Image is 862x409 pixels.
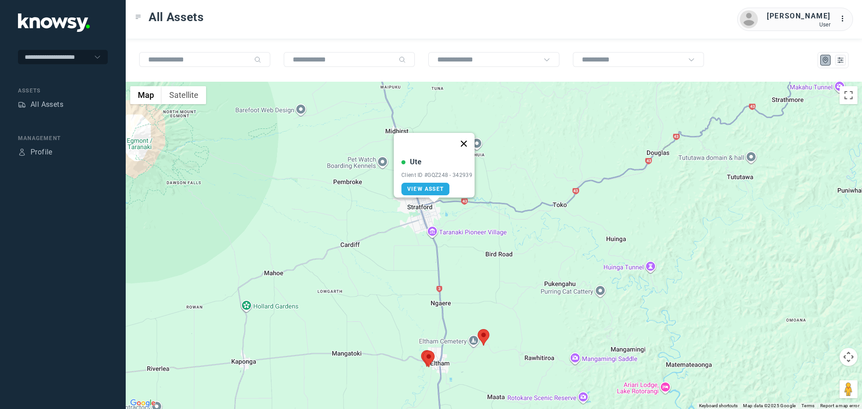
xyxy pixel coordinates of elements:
div: [PERSON_NAME] [767,11,831,22]
div: Map [822,56,830,64]
button: Drag Pegman onto the map to open Street View [840,380,858,398]
div: Search [399,56,406,63]
div: Profile [18,148,26,156]
a: ProfileProfile [18,147,53,158]
span: All Assets [149,9,204,25]
div: Ute [410,157,422,167]
a: AssetsAll Assets [18,99,63,110]
tspan: ... [840,15,849,22]
img: avatar.png [740,10,758,28]
button: Toggle fullscreen view [840,86,858,104]
a: Report a map error [820,403,859,408]
div: : [840,13,850,24]
button: Close [453,133,475,154]
a: View Asset [401,183,449,195]
div: Assets [18,101,26,109]
button: Show satellite imagery [162,86,206,104]
div: Toggle Menu [135,14,141,20]
div: Client ID #GQZ248 - 342939 [401,172,472,178]
button: Keyboard shortcuts [699,403,738,409]
a: Terms (opens in new tab) [801,403,815,408]
div: Profile [31,147,53,158]
img: Application Logo [18,13,90,32]
div: Management [18,134,108,142]
img: Google [128,397,158,409]
div: Search [254,56,261,63]
div: : [840,13,850,26]
button: Show street map [130,86,162,104]
span: Map data ©2025 Google [743,403,796,408]
div: Assets [18,87,108,95]
div: User [767,22,831,28]
button: Map camera controls [840,348,858,366]
div: All Assets [31,99,63,110]
a: Open this area in Google Maps (opens a new window) [128,397,158,409]
span: View Asset [407,186,444,192]
div: List [836,56,844,64]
